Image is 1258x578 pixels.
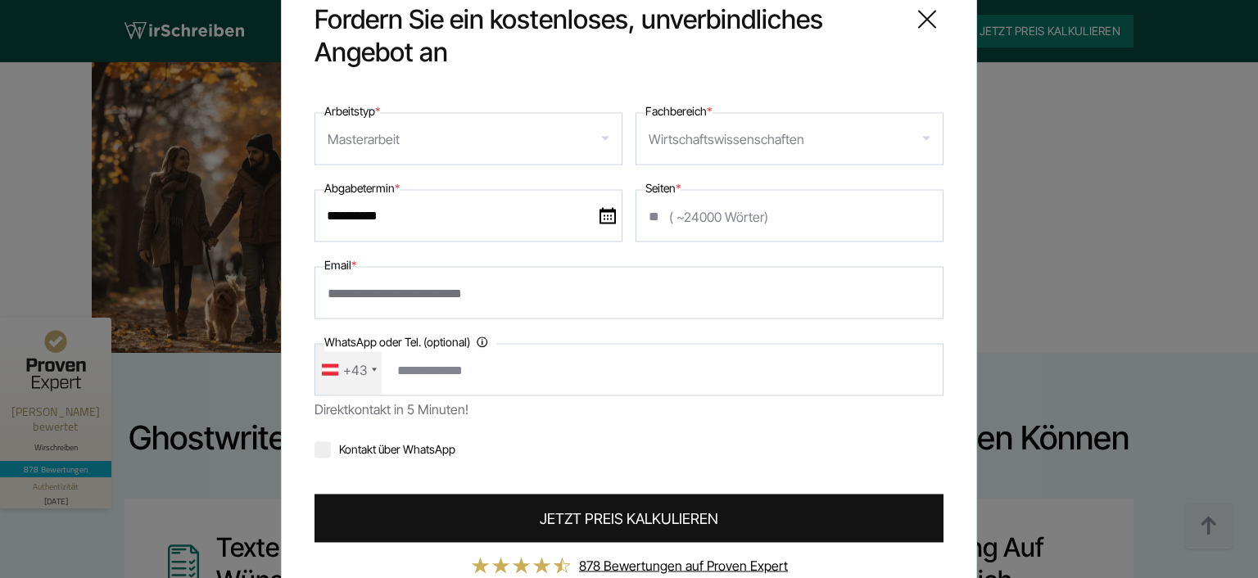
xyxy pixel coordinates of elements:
div: Direktkontakt in 5 Minuten! [314,396,943,422]
label: Kontakt über WhatsApp [314,442,455,456]
label: Arbeitstyp [324,102,380,121]
input: date [314,190,622,242]
label: WhatsApp oder Tel. (optional) [324,332,496,352]
div: Telephone country code [315,345,382,395]
label: Abgabetermin [324,178,400,198]
span: JETZT PREIS KALKULIEREN [540,508,718,530]
div: Masterarbeit [328,126,400,152]
img: date [600,208,616,224]
button: JETZT PREIS KALKULIEREN [314,494,943,543]
a: 878 Bewertungen auf Proven Expert [579,558,788,574]
div: Wirtschaftswissenschaften [649,126,804,152]
label: Fachbereich [645,102,712,121]
span: Fordern Sie ein kostenloses, unverbindliches Angebot an [314,3,898,69]
div: +43 [343,357,367,383]
label: Seiten [645,178,681,198]
label: Email [324,255,356,275]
